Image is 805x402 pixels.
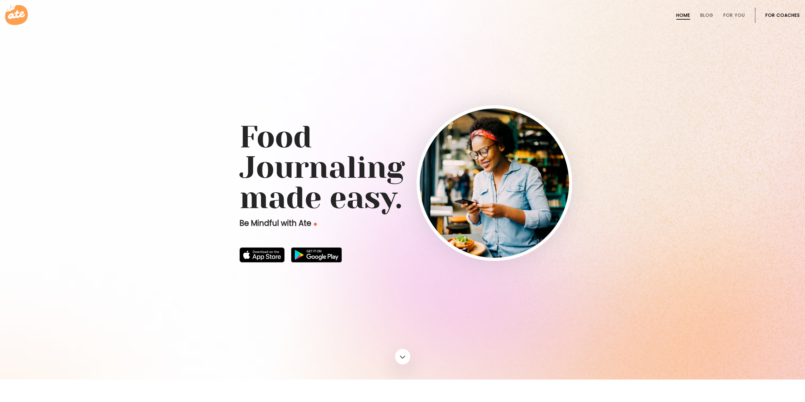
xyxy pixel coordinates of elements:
[765,13,800,18] a: For Coaches
[239,122,566,213] h1: Food Journaling made easy.
[291,247,342,263] img: badge-download-google.png
[420,108,569,258] img: home-hero-img-rounded.png
[676,13,690,18] a: Home
[239,218,417,228] p: Be Mindful with Ate
[723,13,745,18] a: For You
[700,13,713,18] a: Blog
[239,247,285,263] img: badge-download-apple.svg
